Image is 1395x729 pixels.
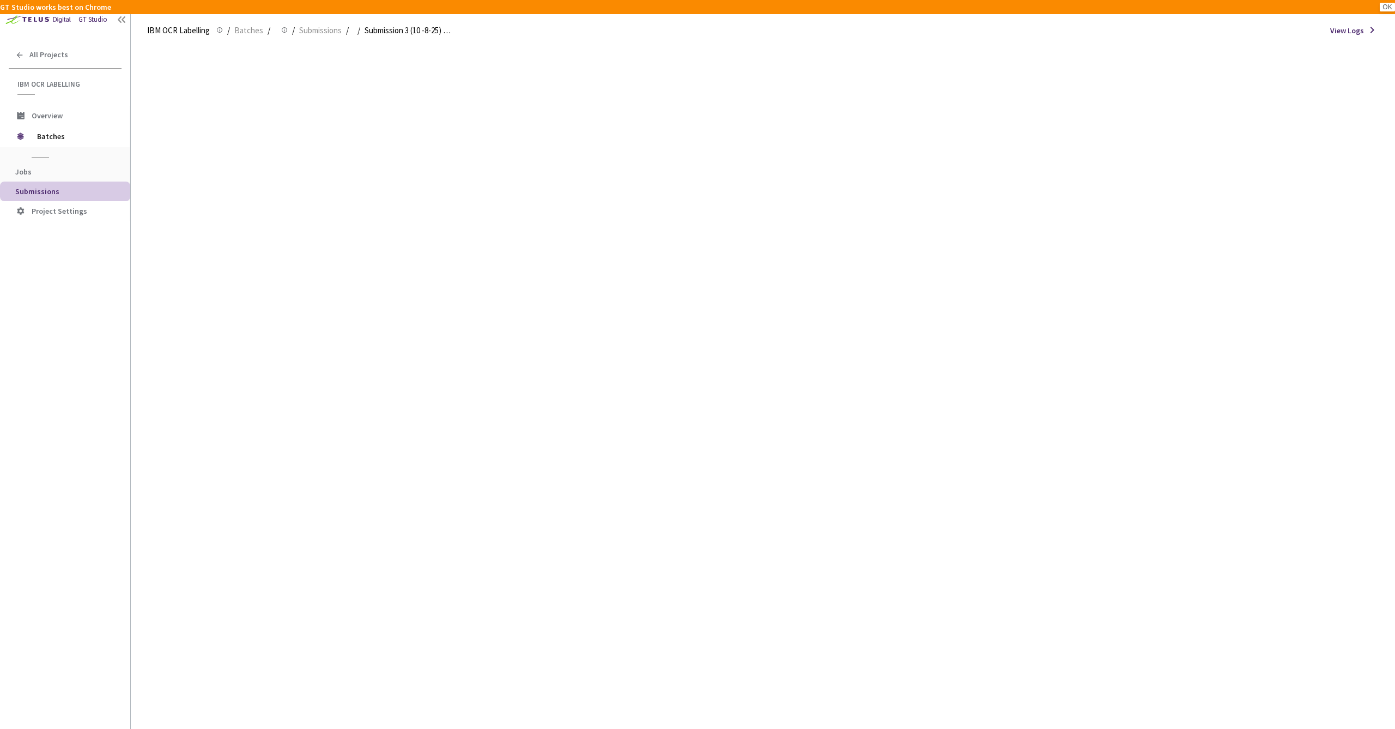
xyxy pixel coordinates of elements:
li: / [346,24,349,37]
span: View Logs [1330,25,1364,36]
li: / [227,24,230,37]
span: Batches [234,24,263,37]
button: OK [1380,3,1395,11]
span: Jobs [15,167,32,177]
span: Submissions [15,186,59,196]
span: Submission 3 (10 -8-25) QC - [DATE] [365,24,453,37]
li: / [292,24,295,37]
a: Batches [232,24,265,36]
span: IBM OCR Labelling [147,24,210,37]
span: All Projects [29,50,68,59]
span: Submissions [299,24,342,37]
li: / [357,24,360,37]
span: IBM OCR Labelling [17,80,115,89]
span: Overview [32,111,63,121]
span: Batches [37,125,112,147]
li: / [268,24,270,37]
a: Submissions [297,24,344,36]
span: Project Settings [32,206,87,216]
div: GT Studio [78,15,107,25]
